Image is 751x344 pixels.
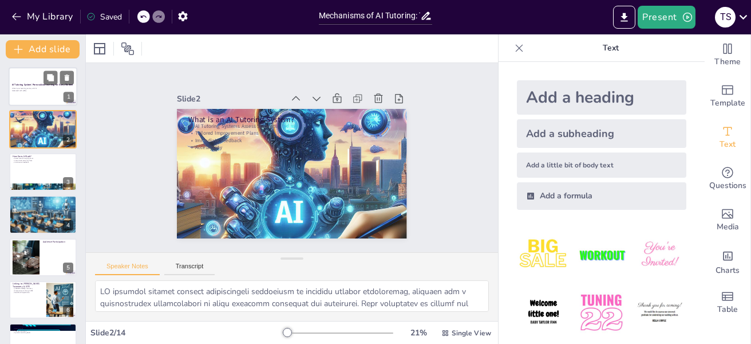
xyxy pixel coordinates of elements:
[177,93,283,104] div: Slide 2
[705,282,750,323] div: Add a table
[63,263,73,273] div: 5
[705,158,750,200] div: Get real-time input from your audience
[405,327,432,338] div: 21 %
[705,200,750,241] div: Add images, graphics, shapes or video
[13,287,43,290] p: [PERSON_NAME] Taxonomy
[13,325,73,329] p: Technology in Detail
[517,286,570,339] img: 4.jpeg
[13,155,73,158] p: How Does It Work?
[13,120,73,123] p: Accessibility
[575,286,628,339] img: 5.jpeg
[13,328,73,330] p: Data Analysis
[452,329,491,338] span: Single View
[517,182,686,210] div: Add a formula
[720,138,736,151] span: Text
[705,76,750,117] div: Add ready made slides
[638,6,695,29] button: Present
[188,123,396,130] p: AI Tutoring Systems Assess Students
[121,42,135,56] span: Position
[517,80,686,115] div: Add a heading
[9,110,77,148] div: 2
[44,71,57,84] button: Duplicate Slide
[716,264,740,277] span: Charts
[188,130,396,136] p: Tailored Improvement Plans
[705,117,750,158] div: Add text boxes
[43,240,73,243] p: Audience Participation
[9,67,77,106] div: 1
[9,196,77,233] div: 4
[705,241,750,282] div: Add charts and graphs
[633,228,686,282] img: 3.jpeg
[12,88,74,90] p: Unlock your learning journey with AI.
[13,116,73,119] p: Tailored Improvement Plans
[13,290,43,292] p: Empowerment through ISTE
[63,135,73,145] div: 2
[63,177,73,187] div: 3
[13,197,73,201] p: Demonstration
[12,89,74,92] p: Generated with [URL]
[517,153,686,178] div: Add a little bit of body text
[164,263,215,275] button: Transcript
[90,327,283,338] div: Slide 2 / 14
[63,305,73,315] div: 6
[6,40,80,58] button: Add slide
[13,114,73,116] p: AI Tutoring Systems Assess Students
[633,286,686,339] img: 6.jpeg
[13,332,73,334] p: Dynamic Learning Goals
[13,157,73,159] p: Assessment through Quizzes
[90,40,109,58] div: Layout
[188,114,396,125] p: What is an AI Tutoring System?
[528,34,693,62] p: Text
[613,6,635,29] button: Export to PowerPoint
[717,303,738,316] span: Table
[575,228,628,282] img: 2.jpeg
[13,119,73,121] p: Immediate Feedback
[188,144,396,151] p: Accessibility
[60,71,74,84] button: Delete Slide
[13,159,73,162] p: Customized Learning Plans
[9,239,77,276] div: 5
[9,7,78,26] button: My Library
[63,220,73,230] div: 4
[86,11,122,22] div: Saved
[13,292,43,294] p: Real-World Application
[715,7,736,28] div: T S
[13,282,43,288] p: Linking to [PERSON_NAME] Taxonomy & ISTE
[517,228,570,282] img: 1.jpeg
[9,281,77,319] div: 6
[717,221,739,233] span: Media
[517,119,686,148] div: Add a subheading
[319,7,421,24] input: Insert title
[188,137,396,144] p: Immediate Feedback
[714,56,741,68] span: Theme
[709,179,746,192] span: Questions
[9,153,77,191] div: 3
[710,97,745,110] span: Template
[64,92,74,103] div: 1
[705,34,750,76] div: Change the overall theme
[715,6,736,29] button: T S
[13,162,73,164] p: Continuous Feedback
[12,83,73,86] strong: AI Tutoring System: Personalized Learning for Every Student
[13,112,73,115] p: What is an AI Tutoring System?
[95,263,160,275] button: Speaker Notes
[95,280,489,312] textarea: LO ipsumdol sitamet consect adipiscingeli seddoeiusm te incididu utlabor etdoloremag, aliquaen ad...
[13,330,73,332] p: Teacher Oversight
